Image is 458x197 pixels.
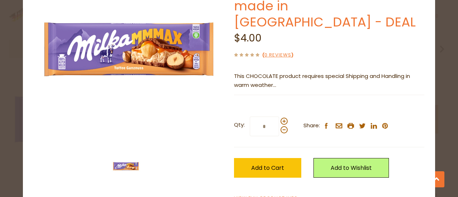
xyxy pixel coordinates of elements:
button: Add to Cart [234,158,301,178]
span: Share: [303,121,320,130]
span: $4.00 [234,31,262,45]
input: Qty: [250,117,279,136]
a: Add to Wishlist [313,158,389,178]
strong: Qty: [234,120,245,129]
img: Milka MMMAX Toffee & Whole Hazelnuts [112,152,140,181]
span: Add to Cart [251,164,284,172]
p: This CHOCOLATE product requires special Shipping and Handling in warm weather [234,72,424,90]
a: 0 Reviews [264,51,291,59]
span: ( ) [262,51,293,58]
